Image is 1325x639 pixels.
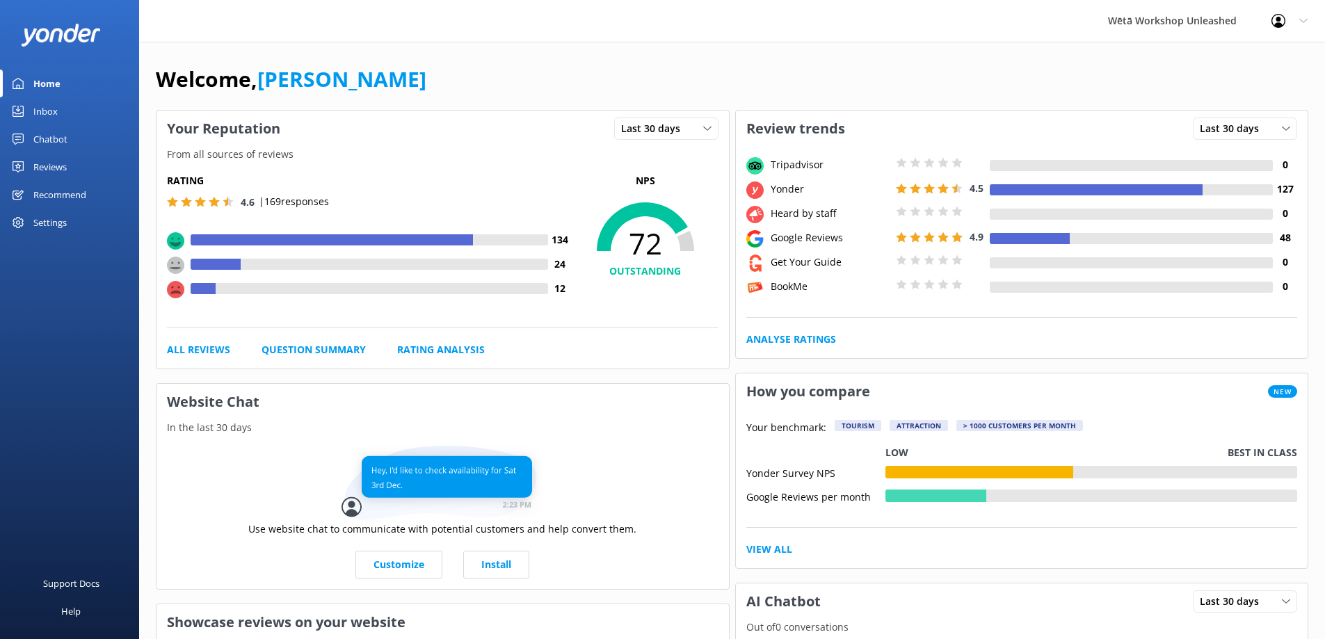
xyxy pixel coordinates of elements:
[746,490,885,502] div: Google Reviews per month
[43,569,99,597] div: Support Docs
[1273,206,1297,221] h4: 0
[835,420,881,431] div: Tourism
[33,153,67,181] div: Reviews
[548,257,572,272] h4: 24
[1273,279,1297,294] h4: 0
[1273,157,1297,172] h4: 0
[1273,230,1297,245] h4: 48
[342,446,543,521] img: conversation...
[1200,594,1267,609] span: Last 30 days
[167,173,572,188] h5: Rating
[156,111,291,147] h3: Your Reputation
[736,373,881,410] h3: How you compare
[767,181,892,197] div: Yonder
[156,63,426,96] h1: Welcome,
[33,209,67,236] div: Settings
[1228,445,1297,460] p: Best in class
[248,521,636,537] p: Use website chat to communicate with potential customers and help convert them.
[890,420,948,431] div: Attraction
[736,111,856,147] h3: Review trends
[970,230,983,243] span: 4.9
[746,542,792,557] a: View All
[257,65,426,93] a: [PERSON_NAME]
[33,181,86,209] div: Recommend
[262,342,366,357] a: Question Summary
[156,147,729,162] p: From all sources of reviews
[21,24,101,47] img: yonder-white-logo.png
[970,181,983,195] span: 4.5
[259,194,329,209] p: | 169 responses
[572,226,718,261] span: 72
[156,420,729,435] p: In the last 30 days
[33,125,67,153] div: Chatbot
[885,445,908,460] p: Low
[956,420,1083,431] div: > 1000 customers per month
[548,281,572,296] h4: 12
[33,97,58,125] div: Inbox
[621,121,689,136] span: Last 30 days
[767,206,892,221] div: Heard by staff
[767,230,892,245] div: Google Reviews
[548,232,572,248] h4: 134
[767,254,892,270] div: Get Your Guide
[241,195,255,209] span: 4.6
[1200,121,1267,136] span: Last 30 days
[397,342,485,357] a: Rating Analysis
[572,264,718,279] h4: OUTSTANDING
[767,157,892,172] div: Tripadvisor
[1273,254,1297,270] h4: 0
[746,420,826,437] p: Your benchmark:
[33,70,61,97] div: Home
[463,551,529,579] a: Install
[1268,385,1297,398] span: New
[572,173,718,188] p: NPS
[736,620,1308,635] p: Out of 0 conversations
[156,384,729,420] h3: Website Chat
[61,597,81,625] div: Help
[167,342,230,357] a: All Reviews
[736,583,831,620] h3: AI Chatbot
[355,551,442,579] a: Customize
[767,279,892,294] div: BookMe
[1273,181,1297,197] h4: 127
[746,332,836,347] a: Analyse Ratings
[746,466,885,478] div: Yonder Survey NPS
